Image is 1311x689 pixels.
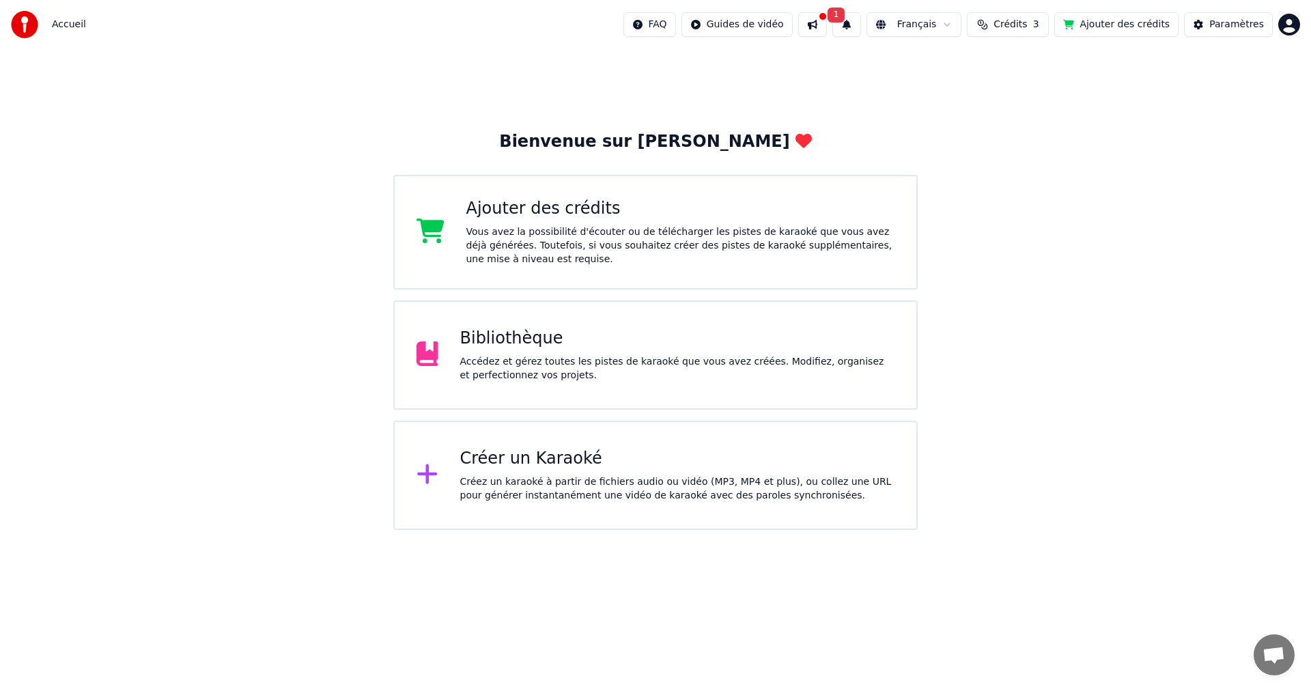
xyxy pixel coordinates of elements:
button: Paramètres [1184,12,1273,37]
div: Bienvenue sur [PERSON_NAME] [499,131,811,153]
div: Ouvrir le chat [1254,634,1295,675]
nav: breadcrumb [52,18,86,31]
span: 3 [1033,18,1039,31]
button: 1 [832,12,861,37]
span: Accueil [52,18,86,31]
div: Bibliothèque [460,328,895,350]
div: Créez un karaoké à partir de fichiers audio ou vidéo (MP3, MP4 et plus), ou collez une URL pour g... [460,475,895,503]
button: Crédits3 [967,12,1049,37]
div: Vous avez la possibilité d'écouter ou de télécharger les pistes de karaoké que vous avez déjà gén... [466,225,895,266]
span: Crédits [993,18,1027,31]
div: Paramètres [1209,18,1264,31]
span: 1 [828,8,845,23]
button: Ajouter des crédits [1054,12,1179,37]
div: Accédez et gérez toutes les pistes de karaoké que vous avez créées. Modifiez, organisez et perfec... [460,355,895,382]
div: Ajouter des crédits [466,198,895,220]
button: Guides de vidéo [681,12,793,37]
button: FAQ [623,12,676,37]
div: Créer un Karaoké [460,448,895,470]
img: youka [11,11,38,38]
